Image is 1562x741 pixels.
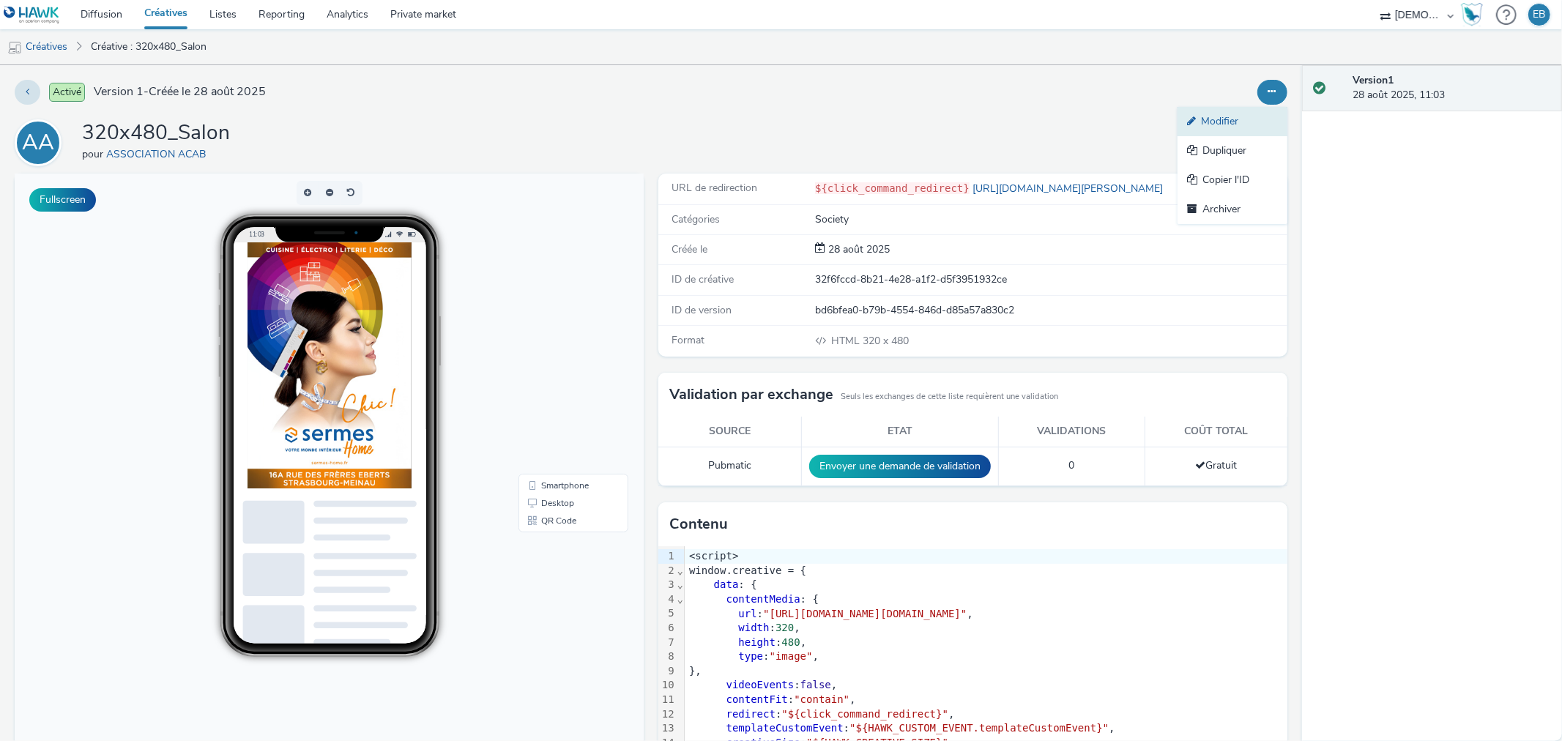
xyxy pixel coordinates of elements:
img: mobile [7,40,22,55]
li: Desktop [507,321,611,338]
th: Source [658,417,802,447]
button: Fullscreen [29,188,96,212]
button: Envoyer une demande de validation [809,455,991,478]
span: height [738,636,776,648]
span: Activé [49,83,85,102]
div: 6 [658,621,677,636]
span: "[URL][DOMAIN_NAME][DOMAIN_NAME]" [763,608,967,619]
span: Créée le [672,242,707,256]
span: Fold line [677,578,684,590]
div: : { [685,578,1287,592]
div: 11 [658,693,677,707]
a: Dupliquer [1178,136,1287,165]
h3: Contenu [669,513,728,535]
div: 7 [658,636,677,650]
span: data [714,578,739,590]
span: ID de créative [672,272,734,286]
span: Catégories [672,212,720,226]
div: 2 [658,564,677,578]
div: 4 [658,592,677,607]
div: Society [815,212,1285,227]
span: pour [82,147,106,161]
div: : , [685,607,1287,622]
span: "${click_command_redirect}" [782,708,949,720]
span: Fold line [677,593,684,605]
span: templateCustomEvent [726,722,844,734]
span: Smartphone [527,308,574,316]
div: : { [685,592,1287,607]
li: Smartphone [507,303,611,321]
span: Version 1 - Créée le 28 août 2025 [94,83,266,100]
span: Format [672,333,704,347]
div: : , [685,707,1287,722]
div: : , [685,721,1287,736]
img: undefined Logo [4,6,60,24]
span: 320 [776,622,794,633]
a: AA [15,135,67,149]
span: url [738,608,756,619]
img: Hawk Academy [1461,3,1483,26]
div: : , [685,693,1287,707]
div: : , [685,678,1287,693]
div: <script> [685,549,1287,564]
h1: 320x480_Salon [82,119,230,147]
a: Modifier [1178,107,1287,136]
div: 10 [658,678,677,693]
span: 28 août 2025 [825,242,890,256]
span: Fold line [677,565,684,576]
span: videoEvents [726,679,795,690]
div: AA [22,122,54,163]
span: Gratuit [1195,458,1237,472]
div: 3 [658,578,677,592]
span: redirect [726,708,776,720]
li: QR Code [507,338,611,356]
div: : , [685,649,1287,664]
div: }, [685,664,1287,679]
div: bd6bfea0-b79b-4554-846d-d85a57a830c2 [815,303,1285,318]
span: "${HAWK_CUSTOM_EVENT.templateCustomEvent}" [849,722,1109,734]
span: contentMedia [726,593,800,605]
span: false [800,679,831,690]
span: 320 x 480 [830,334,909,348]
div: : , [685,636,1287,650]
h3: Validation par exchange [669,384,833,406]
span: 480 [782,636,800,648]
div: window.creative = { [685,564,1287,578]
div: 1 [658,549,677,564]
div: 12 [658,707,677,722]
span: "contain" [794,693,849,705]
a: Créative : 320x480_Salon [83,29,214,64]
div: 5 [658,606,677,621]
span: HTML [831,334,863,348]
div: : , [685,621,1287,636]
div: 13 [658,721,677,736]
span: URL de redirection [672,181,757,195]
small: Seuls les exchanges de cette liste requièrent une validation [841,391,1058,403]
code: ${click_command_redirect} [815,182,970,194]
div: 8 [658,649,677,664]
span: "image" [770,650,813,662]
span: type [738,650,763,662]
a: Archiver [1178,195,1287,224]
th: Validations [998,417,1145,447]
td: Pubmatic [658,447,802,485]
div: 32f6fccd-8b21-4e28-a1f2-d5f3951932ce [815,272,1285,287]
span: ID de version [672,303,732,317]
span: Desktop [527,325,559,334]
a: Hawk Academy [1461,3,1489,26]
div: EB [1533,4,1546,26]
div: 9 [658,664,677,679]
a: Copier l'ID [1178,165,1287,195]
span: 0 [1069,458,1075,472]
div: 28 août 2025, 11:03 [1353,73,1550,103]
th: Etat [801,417,998,447]
strong: Version 1 [1353,73,1394,87]
div: Création 28 août 2025, 11:03 [825,242,890,257]
span: contentFit [726,693,788,705]
a: ASSOCIATION ACAB [106,147,212,161]
th: Coût total [1145,417,1287,447]
a: [URL][DOMAIN_NAME][PERSON_NAME] [970,182,1169,196]
span: QR Code [527,343,562,351]
span: width [738,622,769,633]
